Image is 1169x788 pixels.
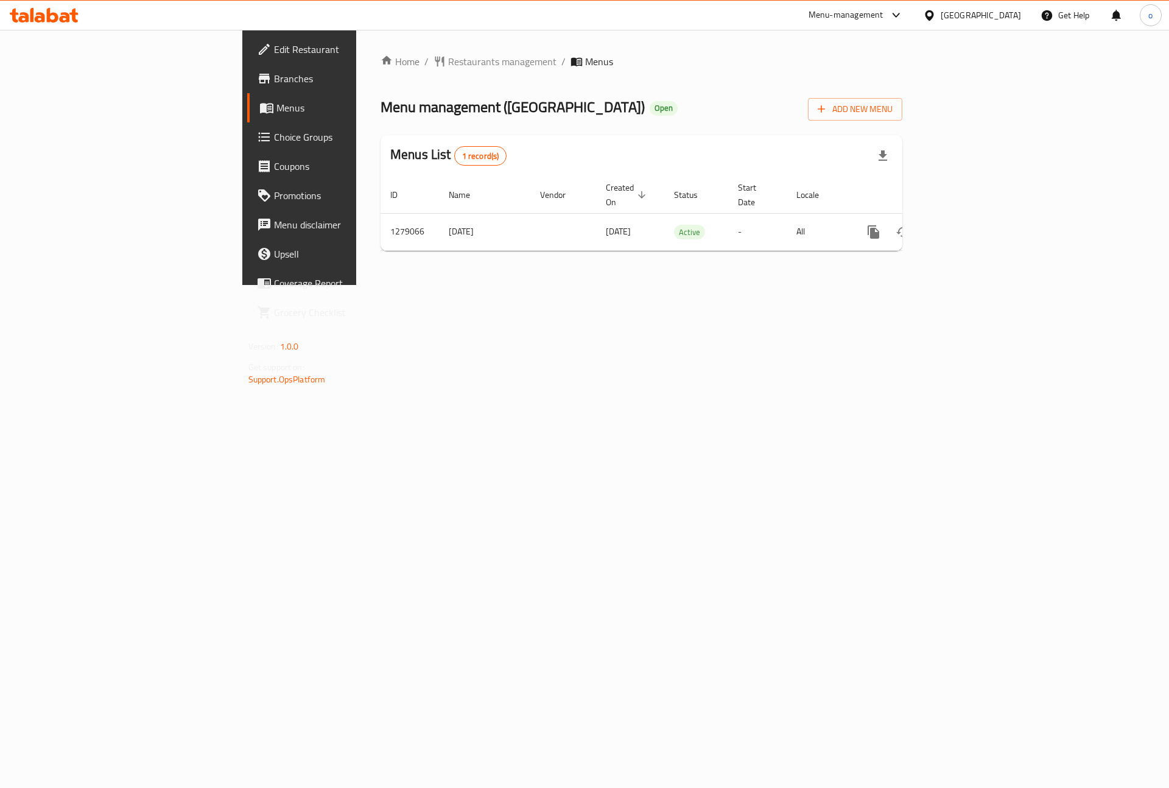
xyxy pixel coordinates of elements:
span: Add New Menu [818,102,893,117]
span: Open [650,103,678,113]
span: Upsell [274,247,428,261]
td: - [728,213,787,250]
a: Restaurants management [434,54,556,69]
span: Grocery Checklist [274,305,428,320]
span: Start Date [738,180,772,209]
span: [DATE] [606,223,631,239]
span: Menus [276,100,428,115]
div: Total records count [454,146,507,166]
span: 1 record(s) [455,150,507,162]
a: Branches [247,64,438,93]
span: Edit Restaurant [274,42,428,57]
th: Actions [849,177,986,214]
a: Grocery Checklist [247,298,438,327]
span: Menu disclaimer [274,217,428,232]
span: o [1148,9,1153,22]
button: more [859,217,888,247]
a: Coverage Report [247,269,438,298]
td: All [787,213,849,250]
a: Support.OpsPlatform [248,371,326,387]
span: Branches [274,71,428,86]
a: Edit Restaurant [247,35,438,64]
span: Version: [248,339,278,354]
span: 1.0.0 [280,339,299,354]
button: Add New Menu [808,98,902,121]
td: [DATE] [439,213,530,250]
span: Vendor [540,188,581,202]
a: Menus [247,93,438,122]
span: Active [674,225,705,239]
li: / [561,54,566,69]
nav: breadcrumb [381,54,902,69]
div: Menu-management [809,8,883,23]
a: Choice Groups [247,122,438,152]
span: Created On [606,180,650,209]
div: Open [650,101,678,116]
span: Menus [585,54,613,69]
div: [GEOGRAPHIC_DATA] [941,9,1021,22]
span: ID [390,188,413,202]
span: Choice Groups [274,130,428,144]
span: Status [674,188,714,202]
span: Coverage Report [274,276,428,290]
a: Coupons [247,152,438,181]
span: Get support on: [248,359,304,375]
h2: Menus List [390,146,507,166]
span: Promotions [274,188,428,203]
span: Restaurants management [448,54,556,69]
span: Locale [796,188,835,202]
a: Promotions [247,181,438,210]
a: Upsell [247,239,438,269]
span: Name [449,188,486,202]
table: enhanced table [381,177,986,251]
span: Menu management ( [GEOGRAPHIC_DATA] ) [381,93,645,121]
a: Menu disclaimer [247,210,438,239]
button: Change Status [888,217,918,247]
span: Coupons [274,159,428,174]
div: Export file [868,141,897,171]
